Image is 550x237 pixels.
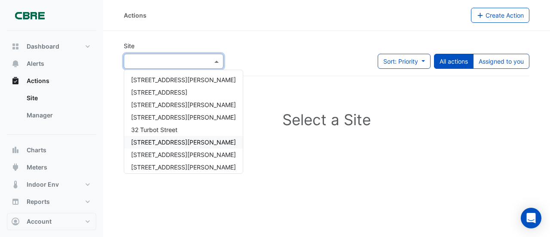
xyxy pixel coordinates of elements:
span: Actions [27,77,49,85]
span: Dashboard [27,42,59,51]
span: [STREET_ADDRESS][PERSON_NAME] [131,139,236,146]
button: Alerts [7,55,96,72]
button: Dashboard [7,38,96,55]
span: [STREET_ADDRESS][PERSON_NAME] [131,76,236,83]
button: Create Action [471,8,530,23]
h1: Select a Site [137,111,516,129]
span: [STREET_ADDRESS][PERSON_NAME] [131,163,236,171]
span: [STREET_ADDRESS][PERSON_NAME] [131,151,236,158]
span: Create Action [486,12,524,19]
app-icon: Indoor Env [11,180,20,189]
button: Sort: Priority [378,54,431,69]
app-icon: Actions [11,77,20,85]
a: Site [20,89,96,107]
button: All actions [434,54,474,69]
img: Company Logo [10,7,49,24]
button: Actions [7,72,96,89]
button: Account [7,213,96,230]
div: Actions [7,89,96,127]
div: Open Intercom Messenger [521,208,541,228]
span: Account [27,217,52,226]
button: Indoor Env [7,176,96,193]
span: Reports [27,197,50,206]
div: Actions [124,11,147,20]
span: 32 Turbot Street [131,126,177,133]
app-icon: Charts [11,146,20,154]
span: Sort: Priority [383,58,418,65]
span: Alerts [27,59,44,68]
button: Meters [7,159,96,176]
app-icon: Reports [11,197,20,206]
span: Indoor Env [27,180,59,189]
span: Charts [27,146,46,154]
span: Meters [27,163,47,172]
span: [STREET_ADDRESS][PERSON_NAME] [131,114,236,121]
div: Options List [124,70,243,173]
label: Site [124,41,134,50]
button: Assigned to you [473,54,529,69]
a: Manager [20,107,96,124]
button: Charts [7,142,96,159]
app-icon: Meters [11,163,20,172]
button: Reports [7,193,96,210]
app-icon: Alerts [11,59,20,68]
app-icon: Dashboard [11,42,20,51]
span: [STREET_ADDRESS][PERSON_NAME] [131,101,236,108]
span: [STREET_ADDRESS] [131,89,187,96]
